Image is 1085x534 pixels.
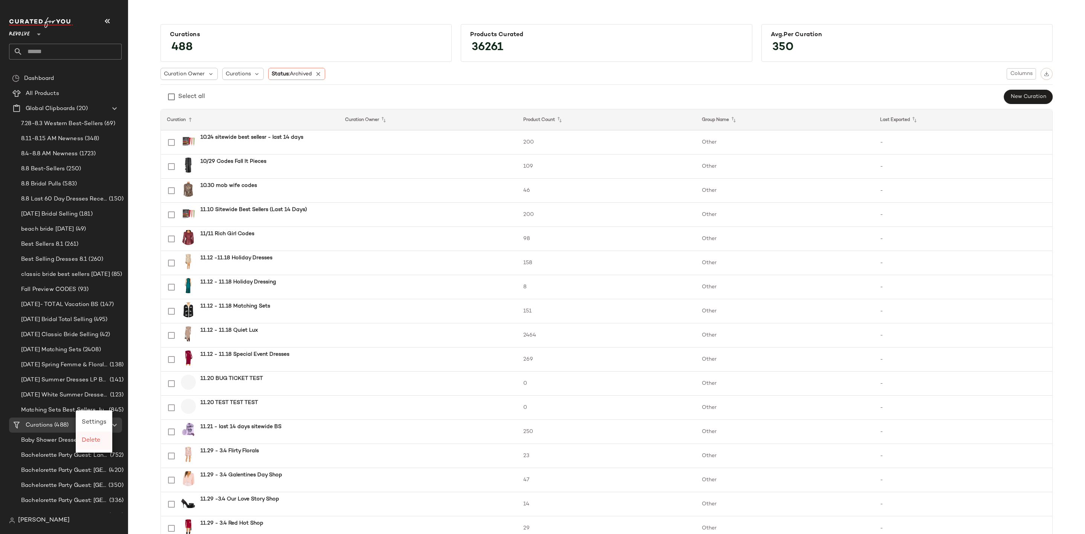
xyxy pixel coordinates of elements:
td: Other [696,492,874,516]
td: Other [696,396,874,420]
span: (350) [107,481,124,490]
span: (845) [107,406,124,415]
td: - [874,179,1052,203]
td: 0 [517,372,695,396]
b: 11/11 Rich Girl Codes [200,230,254,238]
td: 2464 [517,323,695,347]
span: classic bride best sellers [DATE] [21,270,110,279]
span: (420) [107,466,124,475]
div: Avg.per Curation [771,31,1043,38]
span: Delete [82,437,100,444]
b: 11.12 -11.18 Holiday Dresses [200,254,272,262]
th: Product Count [517,109,695,130]
span: Bachelorette Party Guest: [GEOGRAPHIC_DATA] [21,496,108,505]
span: (348) [83,135,99,143]
span: [DATE] Bridal Total Selling [21,315,92,324]
span: Revolve [9,26,30,39]
span: 8.11-8.15 AM Newness [21,135,83,143]
td: 46 [517,179,695,203]
span: 8.8 Last 60 Day Dresses Receipts Best-Sellers [21,195,107,204]
span: 8.4-8.8 AM Newness [21,150,78,158]
img: svg%3e [12,75,20,82]
th: Curation Owner [339,109,517,130]
span: (583) [61,180,77,188]
span: Bachelorette Party Guest: [GEOGRAPHIC_DATA] [21,466,107,475]
td: Other [696,275,874,299]
span: [DATE] Spring Femme & Floral Dresses [21,361,108,369]
td: Other [696,323,874,347]
b: 11.29 - 3.4 Galentines Day Shop [200,471,282,479]
span: (49) [74,225,86,234]
td: - [874,275,1052,299]
span: (85) [110,270,122,279]
td: Other [696,347,874,372]
span: (2408) [81,346,101,354]
span: (150) [107,195,124,204]
td: 23 [517,444,695,468]
span: New Curation [1010,94,1046,100]
span: (20) [75,104,88,113]
img: cfy_white_logo.C9jOOHJF.svg [9,17,73,28]
span: [DATE] Bridal Selling [21,210,78,219]
span: (42) [98,330,110,339]
span: Bachelorette Party: [GEOGRAPHIC_DATA] [21,511,107,520]
td: - [874,130,1052,155]
td: Other [696,251,874,275]
span: Status: [272,70,312,78]
b: 11.29 - 3.4 Red Hot Shop [200,519,263,527]
td: 158 [517,251,695,275]
span: Columns [1010,71,1033,77]
span: (260) [87,255,103,264]
td: - [874,444,1052,468]
td: Other [696,299,874,323]
span: (488) [53,421,69,430]
span: 36261 [464,34,511,61]
span: Archived [290,71,312,77]
span: Fall Preview CODES [21,285,76,294]
span: [DATE] Matching Sets [21,346,81,354]
span: (123) [108,391,124,399]
span: (69) [103,119,115,128]
td: Other [696,130,874,155]
td: Other [696,444,874,468]
span: Baby Shower Dresses [21,436,81,445]
div: Products Curated [470,31,743,38]
span: (495) [92,315,108,324]
td: Other [696,372,874,396]
span: (336) [108,496,124,505]
span: 350 [765,34,801,61]
b: 11.12 - 11.18 Quiet Lux [200,326,258,334]
span: Bachelorette Party Guest: [GEOGRAPHIC_DATA] [21,481,107,490]
td: 109 [517,155,695,179]
span: beach bride [DATE] [21,225,74,234]
td: - [874,347,1052,372]
td: Other [696,468,874,492]
td: - [874,372,1052,396]
span: Curations [26,421,53,430]
span: All Products [26,89,59,98]
span: [DATE] Classic Bride Selling [21,330,98,339]
b: 11.29 -3.4 Our Love Story Shop [200,495,279,503]
b: 11.21 - last 14 days sitewide BS [200,423,281,431]
b: 11.20 TEST TEST TEST [200,399,258,407]
span: (138) [108,361,124,369]
th: Last Exported [874,109,1052,130]
th: Curation [161,109,339,130]
b: 11.12 - 11.18 Special Event Dresses [200,350,289,358]
td: - [874,227,1052,251]
td: Other [696,179,874,203]
span: (1723) [78,150,96,158]
td: 0 [517,396,695,420]
span: [DATE]- TOTAL Vacation BS [21,300,99,309]
span: Curation Owner [164,70,205,78]
b: 11.10 Sitewide Best Sellers (Last 14 Days) [200,206,307,214]
td: - [874,203,1052,227]
span: Settings [82,419,106,425]
td: 269 [517,347,695,372]
span: [PERSON_NAME] [18,516,70,525]
span: 8.8 Bridal Pulls [21,180,61,188]
span: (93) [76,285,89,294]
span: Best Selling Dresses 8.1 [21,255,87,264]
td: - [874,492,1052,516]
span: Matching Sets Best Sellers July [21,406,107,415]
